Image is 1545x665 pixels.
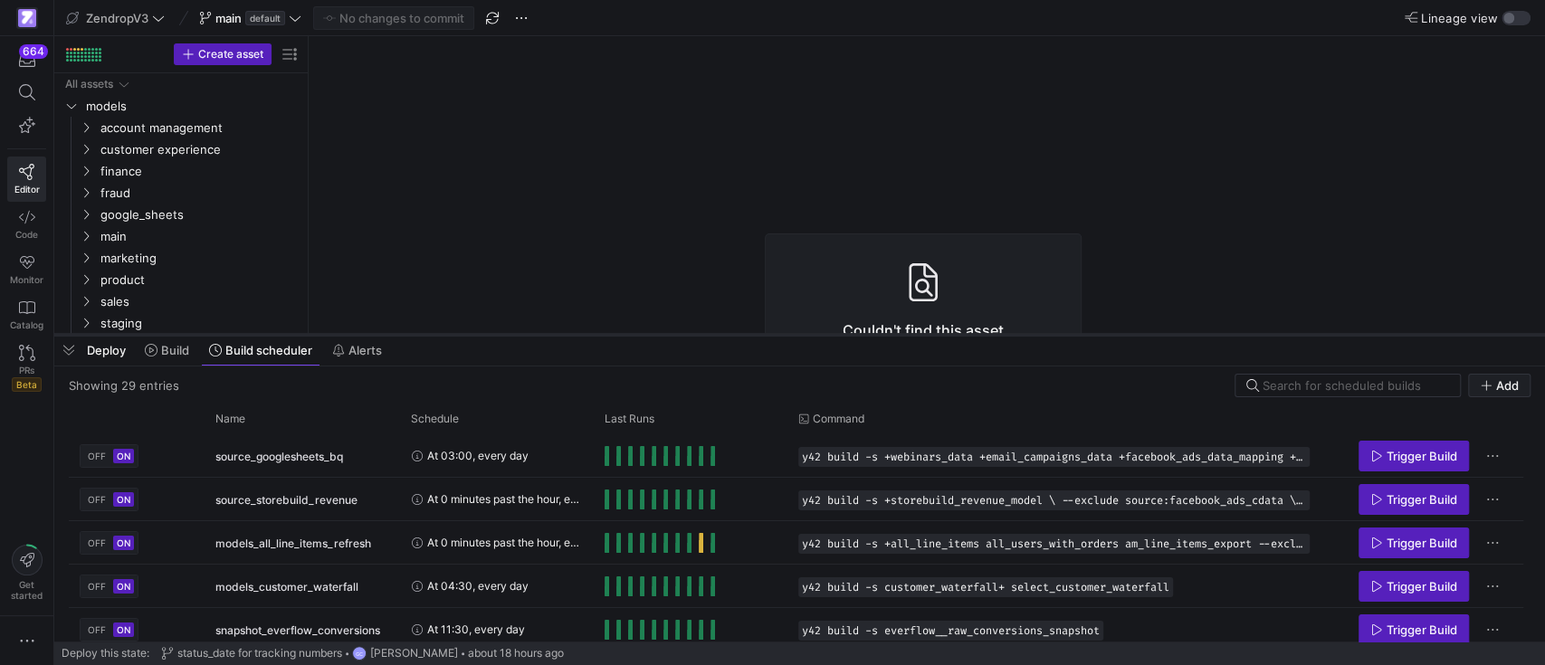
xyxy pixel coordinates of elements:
[10,319,43,330] span: Catalog
[69,521,1523,565] div: Press SPACE to select this row.
[352,646,367,660] div: GC
[100,226,298,247] span: main
[427,434,529,477] span: At 03:00, every day
[215,522,371,565] span: models_all_line_items_refresh
[100,118,298,138] span: account management
[1496,378,1519,393] span: Add
[1468,374,1531,397] button: Add
[100,183,298,204] span: fraud
[62,73,300,95] div: Press SPACE to select this row.
[86,96,298,117] span: models
[7,157,46,202] a: Editor
[1359,614,1469,645] button: Trigger Build
[62,6,169,30] button: ZendropV3
[1359,571,1469,602] button: Trigger Build
[69,478,1523,521] div: Press SPACE to select this row.
[348,343,382,357] span: Alerts
[201,335,320,366] button: Build scheduler
[1387,536,1457,550] span: Trigger Build
[7,3,46,33] a: https://storage.googleapis.com/y42-prod-data-exchange/images/qZXOSqkTtPuVcXVzF40oUlM07HVTwZXfPK0U...
[19,365,34,375] span: PRs
[7,292,46,337] a: Catalog
[7,537,46,608] button: Getstarted
[88,581,106,592] span: OFF
[100,291,298,312] span: sales
[174,43,272,65] button: Create asset
[62,312,300,334] div: Press SPACE to select this row.
[100,313,298,334] span: staging
[100,139,298,160] span: customer experience
[62,117,300,138] div: Press SPACE to select this row.
[1387,579,1457,594] span: Trigger Build
[1359,527,1469,558] button: Trigger Build
[15,229,38,240] span: Code
[117,624,130,635] span: ON
[225,343,312,357] span: Build scheduler
[88,624,106,635] span: OFF
[100,248,298,269] span: marketing
[198,48,263,61] span: Create asset
[7,247,46,292] a: Monitor
[88,451,106,461] span: OFF
[802,581,1169,594] span: y42 build -s customer_waterfall+ select_customer_waterfall
[215,435,343,478] span: source_googlesheets_bq
[19,44,48,59] div: 664
[65,78,113,90] div: All assets
[411,413,459,425] span: Schedule
[62,247,300,269] div: Press SPACE to select this row.
[62,95,300,117] div: Press SPACE to select this row.
[195,6,306,30] button: maindefault
[62,647,149,660] span: Deploy this state:
[69,565,1523,608] div: Press SPACE to select this row.
[137,335,197,366] button: Build
[427,565,529,607] span: At 04:30, every day
[215,479,358,521] span: source_storebuild_revenue
[215,565,358,608] span: models_customer_waterfall
[157,641,568,665] button: status_date for tracking numbersGC[PERSON_NAME]about 18 hours ago
[69,434,1523,478] div: Press SPACE to select this row.
[802,537,1306,550] span: y42 build -s +all_line_items all_users_with_orders am_line_items_export --exclude all_line_items_...
[62,138,300,160] div: Press SPACE to select this row.
[1387,622,1457,637] span: Trigger Build
[117,537,130,548] span: ON
[62,160,300,182] div: Press SPACE to select this row.
[100,204,298,225] span: google_sheets
[7,337,46,399] a: PRsBeta
[7,43,46,76] button: 664
[245,11,285,25] span: default
[12,377,42,392] span: Beta
[117,494,130,505] span: ON
[1421,11,1498,25] span: Lineage view
[100,161,298,182] span: finance
[1387,449,1457,463] span: Trigger Build
[802,494,1306,507] span: y42 build -s +storebuild_revenue_model \ --exclude source:facebook_ads_cdata \ --exclude source:P...
[62,290,300,312] div: Press SPACE to select this row.
[802,451,1306,463] span: y42 build -s +webinars_data +email_campaigns_data +facebook_ads_data_mapping +influencers_payment...
[88,494,106,505] span: OFF
[69,378,179,393] div: Showing 29 entries
[88,537,106,548] span: OFF
[427,521,583,564] span: At 0 minutes past the hour, every 2 hours, between 01:00 and 23:59, every day
[10,274,43,285] span: Monitor
[605,413,654,425] span: Last Runs
[1359,441,1469,471] button: Trigger Build
[1263,378,1449,393] input: Search for scheduled builds
[468,647,564,660] span: about 18 hours ago
[1359,484,1469,515] button: Trigger Build
[813,413,864,425] span: Command
[18,9,36,27] img: https://storage.googleapis.com/y42-prod-data-exchange/images/qZXOSqkTtPuVcXVzF40oUlM07HVTwZXfPK0U...
[1387,492,1457,507] span: Trigger Build
[62,182,300,204] div: Press SPACE to select this row.
[117,581,130,592] span: ON
[787,319,1059,341] h3: Couldn't find this asset
[117,451,130,461] span: ON
[215,11,242,25] span: main
[100,270,298,290] span: product
[370,647,458,660] span: [PERSON_NAME]
[427,608,525,651] span: At 11:30, every day
[215,413,245,425] span: Name
[802,624,1100,637] span: y42 build -s everflow__raw_conversions_snapshot
[7,202,46,247] a: Code
[427,478,583,520] span: At 0 minutes past the hour, every 4 hours, every day
[11,579,43,601] span: Get started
